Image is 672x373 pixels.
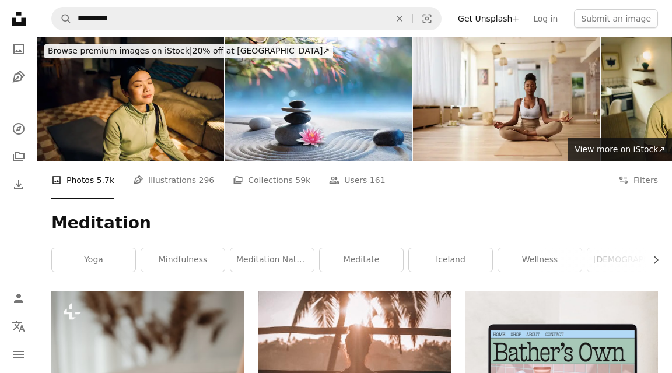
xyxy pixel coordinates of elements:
[7,315,30,338] button: Language
[526,9,565,28] a: Log in
[37,37,224,161] img: Young Asian woman meditating in living room. Indoor lifestyle portrait. Self-care and mindfulness...
[141,248,225,272] a: mindfulness
[575,145,665,154] span: View more on iStock ↗
[413,37,600,161] img: African American woman meditating in Lotus position at Yoga studio.
[51,7,442,30] form: Find visuals sitewide
[48,46,192,55] span: Browse premium images on iStock |
[587,248,671,272] a: [DEMOGRAPHIC_DATA]
[329,161,385,199] a: Users 161
[645,248,658,272] button: scroll list to the right
[568,138,672,161] a: View more on iStock↗
[225,37,412,161] img: Massage Stones On Sand With Waterlily
[230,248,314,272] a: meditation nature
[52,8,72,30] button: Search Unsplash
[7,65,30,89] a: Illustrations
[498,248,582,272] a: wellness
[233,161,310,199] a: Collections 59k
[295,174,310,186] span: 59k
[7,343,30,366] button: Menu
[51,213,658,234] h1: Meditation
[199,174,215,186] span: 296
[48,46,330,55] span: 20% off at [GEOGRAPHIC_DATA] ↗
[7,173,30,196] a: Download History
[413,8,441,30] button: Visual search
[320,248,403,272] a: meditate
[7,145,30,168] a: Collections
[7,37,30,61] a: Photos
[618,161,658,199] button: Filters
[409,248,492,272] a: iceland
[370,174,386,186] span: 161
[37,37,340,65] a: Browse premium images on iStock|20% off at [GEOGRAPHIC_DATA]↗
[7,117,30,140] a: Explore
[52,248,135,272] a: yoga
[574,9,658,28] button: Submit an image
[387,8,412,30] button: Clear
[133,161,214,199] a: Illustrations 296
[451,9,526,28] a: Get Unsplash+
[7,287,30,310] a: Log in / Sign up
